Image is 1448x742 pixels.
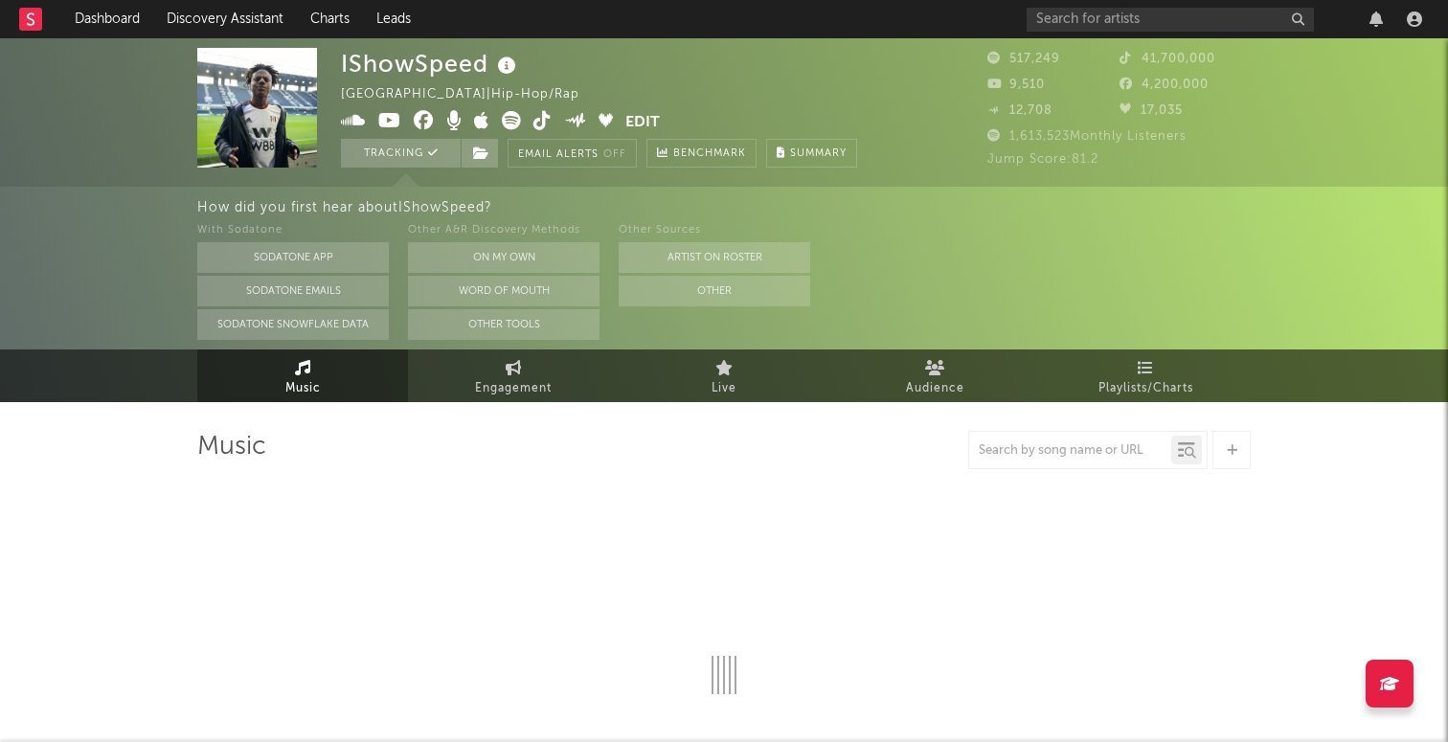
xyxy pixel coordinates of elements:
[341,83,623,106] div: [GEOGRAPHIC_DATA] | Hip-Hop/Rap
[987,104,1052,117] span: 12,708
[619,349,829,402] a: Live
[341,139,461,168] button: Tracking
[1120,79,1209,91] span: 4,200,000
[341,48,521,79] div: IShowSpeed
[987,130,1187,143] span: 1,613,523 Monthly Listeners
[475,377,552,400] span: Engagement
[197,219,389,242] div: With Sodatone
[1040,349,1251,402] a: Playlists/Charts
[619,219,810,242] div: Other Sources
[408,242,600,273] button: On My Own
[408,309,600,340] button: Other Tools
[1027,8,1314,32] input: Search for artists
[987,79,1045,91] span: 9,510
[285,377,321,400] span: Music
[906,377,964,400] span: Audience
[712,377,736,400] span: Live
[625,111,660,135] button: Edit
[197,276,389,306] button: Sodatone Emails
[197,349,408,402] a: Music
[646,139,757,168] a: Benchmark
[1098,377,1193,400] span: Playlists/Charts
[790,148,847,159] span: Summary
[408,276,600,306] button: Word Of Mouth
[619,242,810,273] button: Artist on Roster
[987,53,1060,65] span: 517,249
[969,443,1171,459] input: Search by song name or URL
[829,349,1040,402] a: Audience
[408,219,600,242] div: Other A&R Discovery Methods
[1120,104,1183,117] span: 17,035
[619,276,810,306] button: Other
[408,349,619,402] a: Engagement
[1120,53,1215,65] span: 41,700,000
[197,309,389,340] button: Sodatone Snowflake Data
[197,196,1448,219] div: How did you first hear about IShowSpeed ?
[508,139,637,168] button: Email AlertsOff
[197,242,389,273] button: Sodatone App
[766,139,857,168] button: Summary
[673,143,746,166] span: Benchmark
[603,149,626,160] em: Off
[987,153,1098,166] span: Jump Score: 81.2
